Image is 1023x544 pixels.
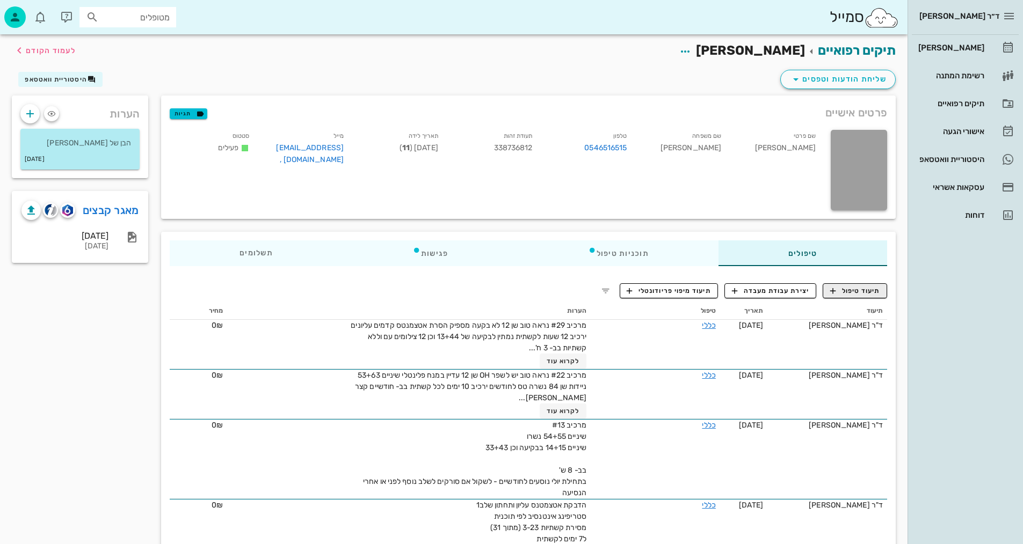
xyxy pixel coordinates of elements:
[620,283,719,298] button: תיעוד מיפוי פריודונטלי
[355,371,586,402] span: מרכיב #22 נראה טוב יש לשפר OH שן 12 עדיין במנח פלינטלי שיניים 53+63 ניידות שן 84 נשרה טס לחודשים ...
[21,242,108,251] div: [DATE]
[351,321,586,352] span: מרכיב #29 נראה טוב שן 12 לא בקעה מספיק הסרת אטצמנטס קדמים עליונים ירכיב 12 שעות לקשתית נמתין לבקי...
[912,119,1019,144] a: אישורי הגעה
[696,43,805,58] span: [PERSON_NAME]
[912,35,1019,61] a: [PERSON_NAME]
[494,143,533,152] span: 338736812
[780,70,896,89] button: שליחת הודעות וטפסים
[540,403,586,418] button: לקרוא עוד
[912,146,1019,172] a: היסטוריית וואטסאפ
[402,143,410,152] strong: 11
[170,303,227,320] th: מחיר
[772,370,883,381] div: ד"ר [PERSON_NAME]
[916,71,984,80] div: רשימת המתנה
[175,109,202,119] span: תגיות
[212,321,223,330] span: 0₪
[732,286,809,296] span: יצירת עבודת מעבדה
[627,286,711,296] span: תיעוד מיפוי פריודונטלי
[789,73,887,86] span: שליחת הודעות וטפסים
[772,420,883,431] div: ד"ר [PERSON_NAME]
[83,202,139,219] a: מאגר קבצים
[12,95,148,127] div: הערות
[26,46,76,55] span: לעמוד הקודם
[240,249,273,257] span: תשלומים
[719,240,887,266] div: טיפולים
[864,7,899,28] img: SmileCloud logo
[739,421,763,430] span: [DATE]
[720,303,767,320] th: תאריך
[32,9,38,15] span: תג
[912,91,1019,116] a: תיקים רפואיים
[702,321,715,330] a: כללי
[730,128,824,172] div: [PERSON_NAME]
[21,231,108,241] div: [DATE]
[825,104,887,121] span: פרטים אישיים
[540,354,586,369] button: לקרוא עוד
[276,143,344,164] a: [EMAIL_ADDRESS][DOMAIN_NAME] ,
[333,133,344,139] small: מייל
[739,501,763,510] span: [DATE]
[772,320,883,331] div: ד"ר [PERSON_NAME]
[227,303,591,320] th: הערות
[724,283,816,298] button: יצירת עבודת מעבדה
[25,76,87,83] span: היסטוריית וואטסאפ
[547,407,580,415] span: לקרוא עוד
[702,501,715,510] a: כללי
[739,321,763,330] span: [DATE]
[916,183,984,192] div: עסקאות אשראי
[830,286,880,296] span: תיעוד טיפול
[912,63,1019,89] a: רשימת המתנה
[343,240,518,266] div: פגישות
[767,303,887,320] th: תיעוד
[25,153,45,165] small: [DATE]
[504,133,533,139] small: תעודת זהות
[18,72,103,87] button: היסטוריית וואטסאפ
[29,137,131,149] p: הבן של [PERSON_NAME]
[218,143,239,152] span: פעילים
[916,211,984,219] div: דוחות
[772,499,883,511] div: ד"ר [PERSON_NAME]
[830,6,899,29] div: סמייל
[912,174,1019,200] a: עסקאות אשראי
[702,421,715,430] a: כללי
[233,133,250,139] small: סטטוס
[518,240,719,266] div: תוכניות טיפול
[916,127,984,136] div: אישורי הגעה
[62,204,72,216] img: romexis logo
[212,501,223,510] span: 0₪
[635,128,730,172] div: [PERSON_NAME]
[400,143,438,152] span: [DATE] ( )
[212,371,223,380] span: 0₪
[43,203,58,218] button: cliniview logo
[916,155,984,164] div: היסטוריית וואטסאפ
[13,41,76,60] button: לעמוד הקודם
[212,421,223,430] span: 0₪
[409,133,438,139] small: תאריך לידה
[823,283,887,298] button: תיעוד טיפול
[591,303,720,320] th: טיפול
[794,133,816,139] small: שם פרטי
[916,43,984,52] div: [PERSON_NAME]
[912,202,1019,228] a: דוחות
[45,204,57,216] img: cliniview logo
[613,133,627,139] small: טלפון
[916,99,984,108] div: תיקים רפואיים
[739,371,763,380] span: [DATE]
[60,203,75,218] button: romexis logo
[702,371,715,380] a: כללי
[692,133,721,139] small: שם משפחה
[170,108,207,119] button: תגיות
[818,43,896,58] a: תיקים רפואיים
[584,142,627,154] a: 0546516515
[919,11,999,21] span: ד״ר [PERSON_NAME]
[547,357,580,365] span: לקרוא עוד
